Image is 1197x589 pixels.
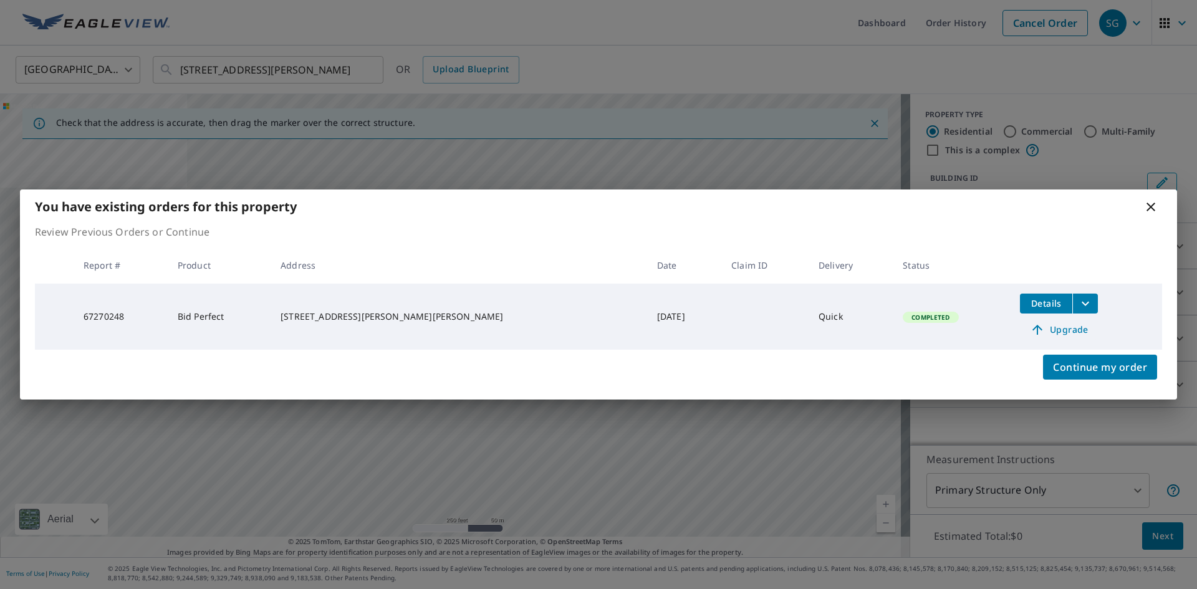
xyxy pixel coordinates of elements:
p: Review Previous Orders or Continue [35,224,1162,239]
span: Details [1027,297,1065,309]
b: You have existing orders for this property [35,198,297,215]
th: Status [893,247,1010,284]
th: Product [168,247,271,284]
td: [DATE] [647,284,721,350]
div: [STREET_ADDRESS][PERSON_NAME][PERSON_NAME] [281,310,637,323]
td: 67270248 [74,284,168,350]
th: Date [647,247,721,284]
th: Report # [74,247,168,284]
td: Bid Perfect [168,284,271,350]
button: Continue my order [1043,355,1157,380]
th: Address [271,247,647,284]
span: Upgrade [1027,322,1090,337]
td: Quick [809,284,893,350]
th: Claim ID [721,247,809,284]
span: Completed [904,313,957,322]
th: Delivery [809,247,893,284]
a: Upgrade [1020,320,1098,340]
button: detailsBtn-67270248 [1020,294,1072,314]
button: filesDropdownBtn-67270248 [1072,294,1098,314]
span: Continue my order [1053,358,1147,376]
